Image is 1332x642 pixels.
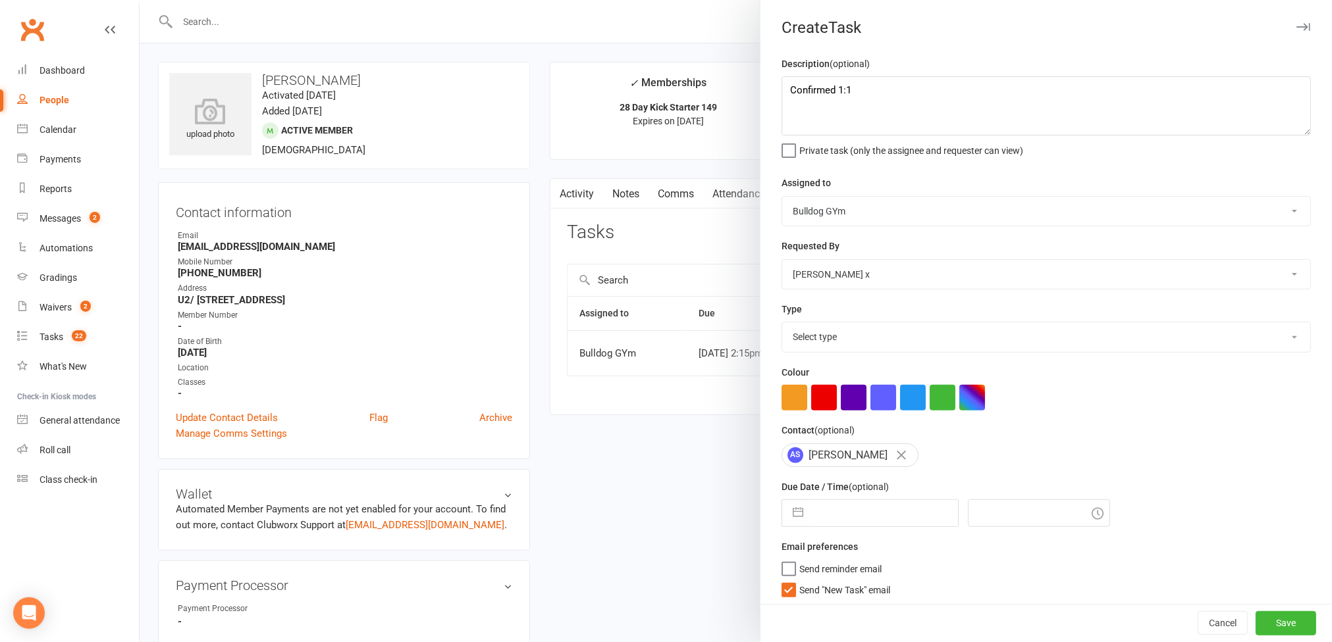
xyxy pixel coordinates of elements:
[17,352,139,382] a: What's New
[17,293,139,322] a: Waivers 2
[40,302,72,312] div: Waivers
[40,272,77,283] div: Gradings
[782,443,919,467] div: [PERSON_NAME]
[80,301,91,312] span: 2
[17,56,139,86] a: Dashboard
[72,330,86,341] span: 22
[782,539,858,554] label: Email preferences
[787,447,803,463] span: AS
[17,263,139,293] a: Gradings
[1198,612,1248,635] button: Cancel
[40,124,76,135] div: Calendar
[40,243,93,253] div: Automations
[799,141,1023,156] span: Private task (only the assignee and requester can view)
[17,435,139,465] a: Roll call
[17,145,139,174] a: Payments
[17,406,139,435] a: General attendance kiosk mode
[782,239,839,253] label: Requested By
[830,59,870,69] small: (optional)
[40,474,97,485] div: Class check-in
[40,361,87,372] div: What's New
[17,234,139,263] a: Automations
[782,423,855,437] label: Contact
[799,559,882,574] span: Send reminder email
[17,174,139,204] a: Reports
[849,481,889,492] small: (optional)
[40,65,85,76] div: Dashboard
[814,425,855,435] small: (optional)
[17,86,139,115] a: People
[13,597,45,629] div: Open Intercom Messenger
[799,580,890,595] span: Send "New Task" email
[40,445,70,455] div: Roll call
[1256,612,1316,635] button: Save
[782,176,831,190] label: Assigned to
[40,154,81,164] div: Payments
[40,184,72,194] div: Reports
[782,302,802,316] label: Type
[17,465,139,495] a: Class kiosk mode
[40,213,81,224] div: Messages
[782,57,870,71] label: Description
[17,204,139,234] a: Messages 2
[90,212,100,223] span: 2
[782,365,809,380] label: Colour
[760,18,1332,37] div: Create Task
[17,322,139,352] a: Tasks 22
[782,480,889,494] label: Due Date / Time
[17,115,139,145] a: Calendar
[16,13,49,46] a: Clubworx
[40,415,120,426] div: General attendance
[40,332,63,342] div: Tasks
[782,76,1311,136] textarea: Confirmed 1:1
[40,95,69,105] div: People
